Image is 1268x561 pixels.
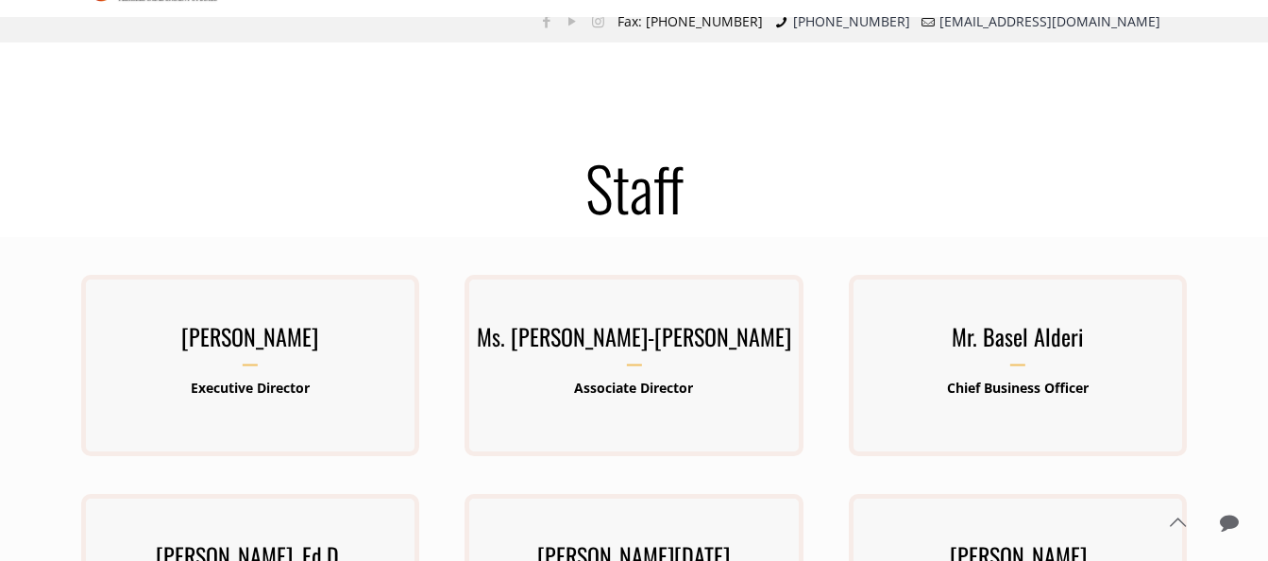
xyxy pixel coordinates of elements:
b: Executive Director [191,379,310,397]
b: Chief Business Officer [947,379,1089,397]
a: YouTube icon [563,11,583,30]
i: mail [920,12,938,30]
h1: Staff [59,157,1210,217]
i: phone [772,12,791,30]
a: [EMAIL_ADDRESS][DOMAIN_NAME] [939,12,1160,30]
h3: Mr. Basel Alderi [849,317,1187,366]
h3: [PERSON_NAME] [81,317,419,366]
a: Facebook icon [537,11,557,30]
h3: Ms. [PERSON_NAME]-[PERSON_NAME] [465,317,803,366]
a: Instagram icon [588,11,608,30]
a: [PHONE_NUMBER] [793,12,910,30]
a: Back to top icon [1158,502,1197,542]
b: Associate Director [574,379,693,397]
